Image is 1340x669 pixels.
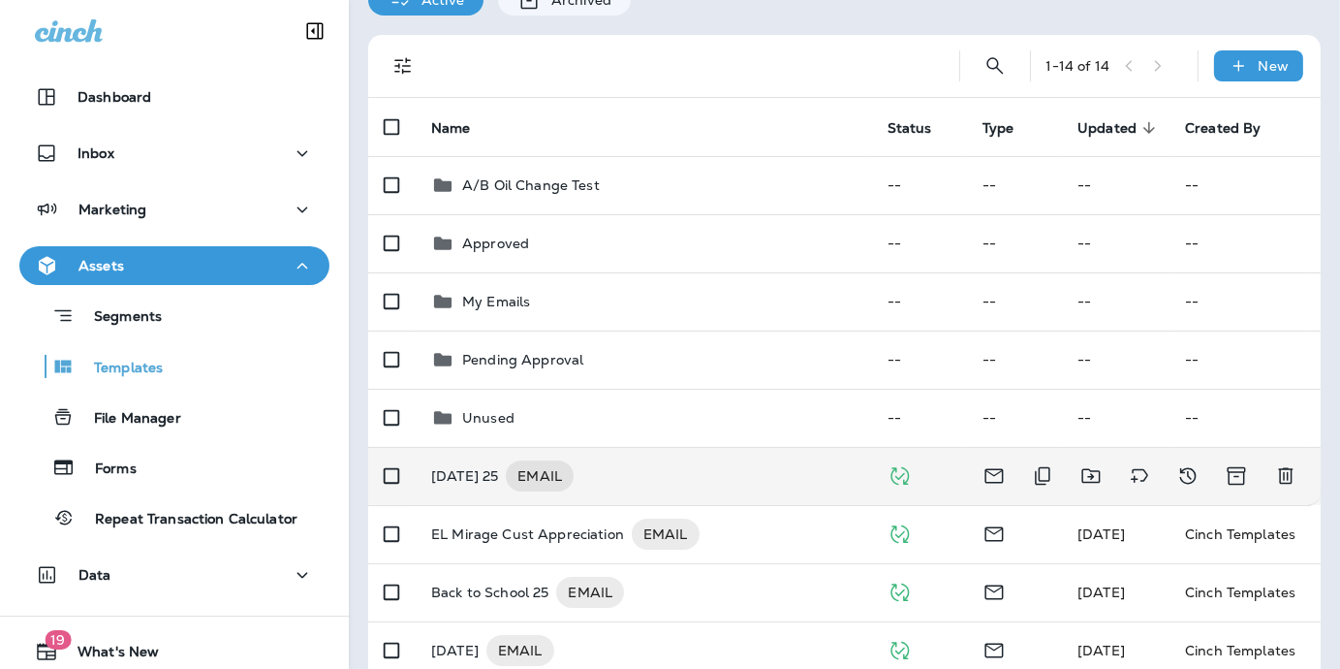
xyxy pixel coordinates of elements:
span: Published [888,465,912,483]
span: Updated [1077,120,1137,137]
button: Add tags [1120,457,1159,495]
td: -- [967,156,1062,214]
span: EMAIL [556,583,624,602]
p: [DATE] 25 [431,461,498,492]
button: Marketing [19,190,329,229]
td: -- [872,156,967,214]
td: -- [1169,214,1321,272]
p: Dashboard [78,89,151,105]
span: Blanche Peterson [1077,584,1125,601]
td: -- [872,272,967,331]
span: Created By [1185,119,1286,137]
p: Pending Approval [462,352,583,367]
td: -- [1062,331,1169,389]
td: -- [967,214,1062,272]
div: EMAIL [556,577,624,608]
span: 19 [45,630,71,650]
button: View Changelog [1169,457,1207,495]
td: -- [1062,389,1169,447]
p: Templates [75,360,163,378]
button: Data [19,556,329,594]
div: 1 - 14 of 14 [1046,58,1109,74]
span: Created By [1185,120,1261,137]
span: Blanche Peterson [1077,526,1125,543]
td: Cinch Templates [1169,505,1321,563]
div: EMAIL [632,519,700,550]
span: Name [431,119,496,137]
p: [DATE] [431,635,479,666]
button: Templates [19,346,329,387]
td: -- [872,331,967,389]
p: Repeat Transaction Calculator [76,511,297,529]
td: -- [1062,214,1169,272]
button: Move to folder [1072,457,1110,495]
span: Published [888,524,912,541]
td: -- [1169,272,1321,331]
span: What's New [58,644,159,667]
button: File Manager [19,397,329,437]
p: Approved [462,236,529,251]
button: Inbox [19,134,329,173]
button: Search Templates [976,47,1014,85]
td: -- [1169,389,1321,447]
span: Published [888,582,912,599]
button: Filters [384,47,422,85]
button: Dashboard [19,78,329,116]
td: -- [1062,156,1169,214]
span: EMAIL [486,641,554,660]
p: My Emails [462,294,530,309]
td: -- [1169,331,1321,389]
p: A/B Oil Change Test [462,177,600,193]
p: File Manager [75,410,181,429]
p: New [1259,58,1289,74]
td: -- [967,331,1062,389]
span: Type [982,120,1014,137]
span: Email [982,465,1006,483]
button: Segments [19,295,329,336]
td: -- [872,214,967,272]
div: EMAIL [486,635,554,666]
span: Email [982,582,1006,599]
button: Forms [19,447,329,488]
span: EMAIL [506,466,574,486]
button: Repeat Transaction Calculator [19,497,329,538]
p: EL Mirage Cust Appreciation [431,519,624,550]
td: -- [967,389,1062,447]
button: Delete [1266,457,1305,495]
p: Assets [78,258,124,273]
div: EMAIL [506,461,574,492]
p: Segments [75,308,162,328]
span: Updated [1077,119,1162,137]
td: -- [872,389,967,447]
span: Email [982,524,1006,541]
button: Duplicate [1023,457,1062,495]
button: Archive [1217,457,1257,495]
span: EMAIL [632,525,700,544]
span: Status [888,120,932,137]
p: Inbox [78,145,114,161]
span: Email [982,640,1006,657]
p: Data [78,567,111,583]
td: -- [1169,156,1321,214]
span: Type [982,119,1040,137]
td: Cinch Templates [1169,563,1321,621]
span: Blanche Peterson [1077,642,1125,659]
span: Status [888,119,957,137]
p: Marketing [78,202,146,217]
span: Published [888,640,912,657]
td: -- [967,272,1062,331]
span: Name [431,120,471,137]
td: -- [1062,272,1169,331]
p: Unused [462,410,514,426]
button: Assets [19,246,329,285]
p: Back to School 25 [431,577,548,608]
button: Collapse Sidebar [288,12,342,50]
p: Forms [76,461,137,479]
